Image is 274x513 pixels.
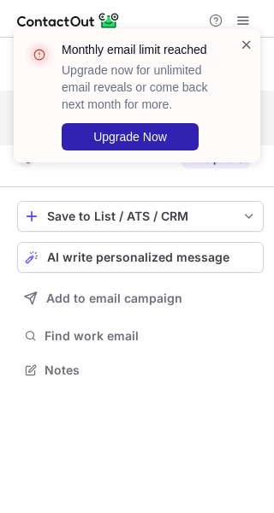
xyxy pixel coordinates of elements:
img: error [26,41,53,68]
img: ContactOut v5.3.10 [17,10,120,31]
span: Add to email campaign [46,292,182,305]
div: Save to List / ATS / CRM [47,209,234,223]
span: AI write personalized message [47,251,229,264]
header: Monthly email limit reached [62,41,219,58]
span: Upgrade Now [93,130,167,144]
p: Upgrade now for unlimited email reveals or come back next month for more. [62,62,219,113]
span: Find work email [45,328,257,344]
button: AI write personalized message [17,242,264,273]
button: save-profile-one-click [17,201,264,232]
button: Find work email [17,324,264,348]
button: Add to email campaign [17,283,264,314]
span: Notes [45,363,257,378]
button: Upgrade Now [62,123,199,150]
button: Notes [17,358,264,382]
